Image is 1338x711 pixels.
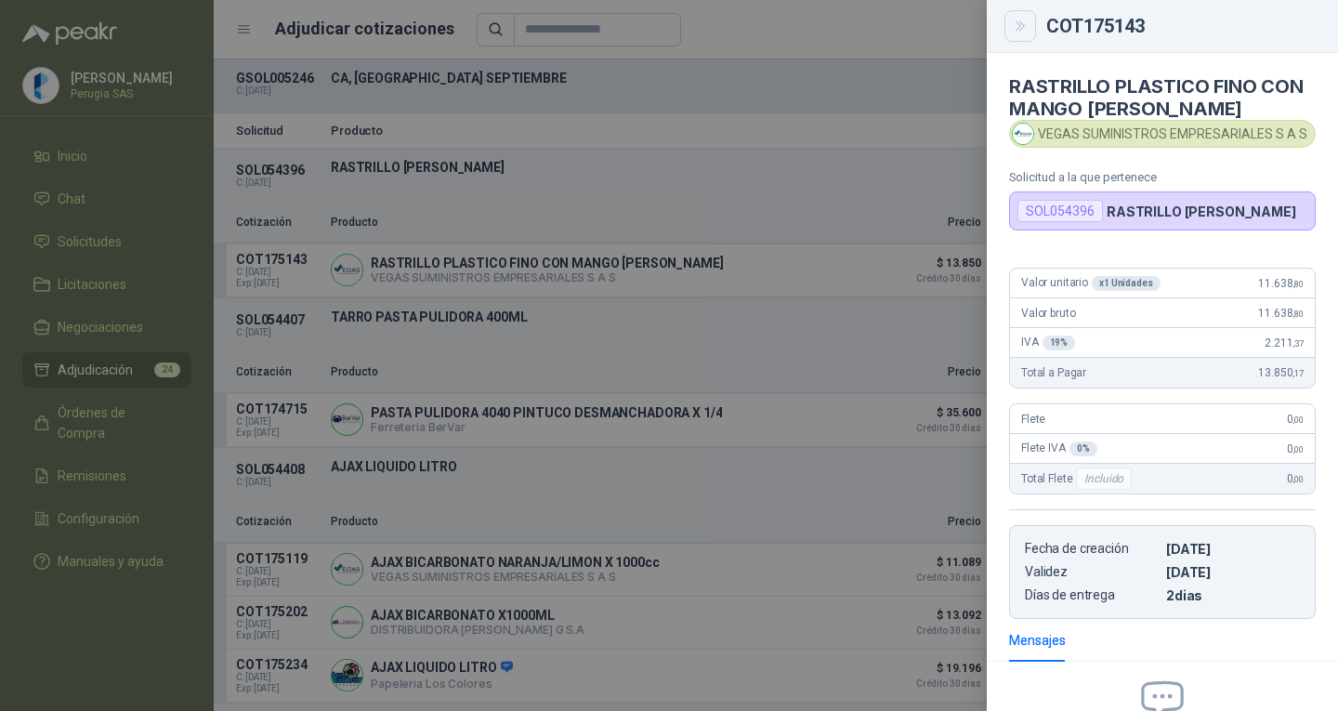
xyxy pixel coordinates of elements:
[1292,444,1304,454] span: ,00
[1046,17,1316,35] div: COT175143
[1021,276,1161,291] span: Valor unitario
[1292,368,1304,378] span: ,17
[1107,204,1296,219] p: RASTRILLO [PERSON_NAME]
[1021,336,1075,350] span: IVA
[1009,120,1316,148] div: VEGAS SUMINISTROS EMPRESARIALES S A S
[1069,441,1097,456] div: 0 %
[1166,564,1300,580] p: [DATE]
[1017,200,1103,222] div: SOL054396
[1258,307,1304,320] span: 11.638
[1292,338,1304,349] span: ,37
[1013,124,1033,144] img: Company Logo
[1166,587,1300,603] p: 2 dias
[1092,276,1161,291] div: x 1 Unidades
[1287,413,1304,426] span: 0
[1025,541,1159,557] p: Fecha de creación
[1021,441,1097,456] span: Flete IVA
[1292,415,1304,425] span: ,00
[1292,309,1304,319] span: ,80
[1009,170,1316,184] p: Solicitud a la que pertenece
[1265,336,1304,349] span: 2.211
[1287,442,1304,455] span: 0
[1287,472,1304,485] span: 0
[1043,336,1076,350] div: 19 %
[1292,279,1304,289] span: ,80
[1258,366,1304,379] span: 13.850
[1258,277,1304,290] span: 11.638
[1009,75,1316,120] h4: RASTRILLO PLASTICO FINO CON MANGO [PERSON_NAME]
[1076,467,1132,490] div: Incluido
[1009,15,1031,37] button: Close
[1021,366,1086,379] span: Total a Pagar
[1021,467,1135,490] span: Total Flete
[1021,307,1075,320] span: Valor bruto
[1166,541,1300,557] p: [DATE]
[1021,413,1045,426] span: Flete
[1009,630,1066,651] div: Mensajes
[1292,474,1304,484] span: ,00
[1025,587,1159,603] p: Días de entrega
[1025,564,1159,580] p: Validez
